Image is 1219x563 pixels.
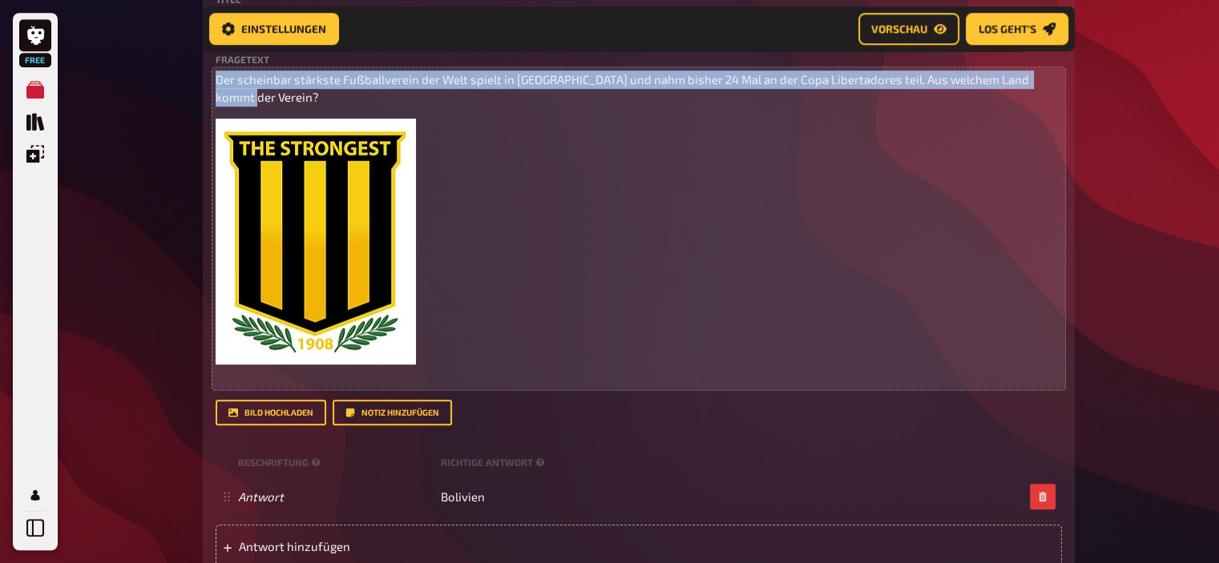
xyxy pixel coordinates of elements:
[239,539,488,553] span: Antwort hinzufügen
[216,400,326,425] button: Bild hochladen
[238,489,284,504] i: Antwort
[216,54,1062,64] label: Fragetext
[19,138,51,170] a: Einblendungen
[19,74,51,106] a: Meine Quizze
[441,489,485,504] span: Bolivien
[333,400,452,425] button: Notiz hinzufügen
[966,13,1068,45] a: Los geht's
[216,119,416,364] img: null
[216,72,1031,105] span: Der scheinbar stärkste Fußballverein der Welt spielt in [GEOGRAPHIC_DATA] und nahm bisher 24 Mal ...
[21,55,50,65] span: Free
[238,456,434,469] small: Beschriftung
[979,23,1036,34] span: Los geht's
[209,13,339,45] a: Einstellungen
[871,23,927,34] span: Vorschau
[241,23,326,34] span: Einstellungen
[19,479,51,511] a: Mein Konto
[858,13,959,45] a: Vorschau
[441,456,548,469] small: Richtige Antwort
[19,106,51,138] a: Quiz Sammlung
